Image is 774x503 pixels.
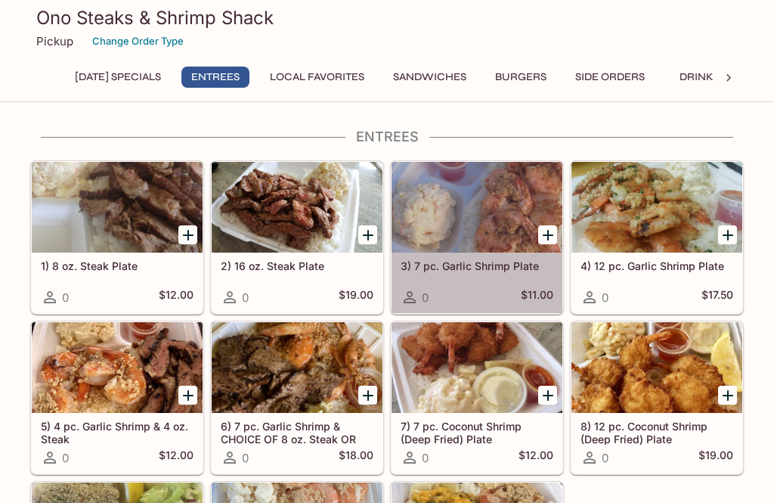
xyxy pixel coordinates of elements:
[538,386,557,405] button: Add 7) 7 pc. Coconut Shrimp (Deep Fried) Plate
[571,162,742,253] div: 4) 12 pc. Garlic Shrimp Plate
[422,290,429,305] span: 0
[567,67,653,88] button: Side Orders
[665,67,733,88] button: Drinks
[85,29,190,53] button: Change Order Type
[339,449,373,467] h5: $18.00
[31,161,203,314] a: 1) 8 oz. Steak Plate0$12.00
[36,34,73,48] p: Pickup
[401,259,553,272] h5: 3) 7 pc. Garlic Shrimp Plate
[392,162,562,253] div: 3) 7 pc. Garlic Shrimp Plate
[181,67,249,88] button: Entrees
[571,322,742,413] div: 8) 12 pc. Coconut Shrimp (Deep Fried) Plate
[538,225,557,244] button: Add 3) 7 pc. Garlic Shrimp Plate
[67,67,169,88] button: [DATE] Specials
[36,6,738,29] h3: Ono Steaks & Shrimp Shack
[401,420,553,445] h5: 7) 7 pc. Coconut Shrimp (Deep Fried) Plate
[358,225,377,244] button: Add 2) 16 oz. Steak Plate
[391,321,563,474] a: 7) 7 pc. Coconut Shrimp (Deep Fried) Plate0$12.00
[698,449,733,467] h5: $19.00
[32,162,203,253] div: 1) 8 oz. Steak Plate
[41,420,193,445] h5: 5) 4 pc. Garlic Shrimp & 4 oz. Steak
[392,322,562,413] div: 7) 7 pc. Coconut Shrimp (Deep Fried) Plate
[62,451,69,465] span: 0
[422,451,429,465] span: 0
[571,161,743,314] a: 4) 12 pc. Garlic Shrimp Plate0$17.50
[262,67,373,88] button: Local Favorites
[41,259,193,272] h5: 1) 8 oz. Steak Plate
[718,386,737,405] button: Add 8) 12 pc. Coconut Shrimp (Deep Fried) Plate
[602,451,608,465] span: 0
[211,321,383,474] a: 6) 7 pc. Garlic Shrimp & CHOICE OF 8 oz. Steak OR Teriyaki Chicken0$18.00
[718,225,737,244] button: Add 4) 12 pc. Garlic Shrimp Plate
[580,420,733,445] h5: 8) 12 pc. Coconut Shrimp (Deep Fried) Plate
[31,321,203,474] a: 5) 4 pc. Garlic Shrimp & 4 oz. Steak0$12.00
[62,290,69,305] span: 0
[212,322,382,413] div: 6) 7 pc. Garlic Shrimp & CHOICE OF 8 oz. Steak OR Teriyaki Chicken
[30,129,744,145] h4: Entrees
[385,67,475,88] button: Sandwiches
[358,386,377,405] button: Add 6) 7 pc. Garlic Shrimp & CHOICE OF 8 oz. Steak OR Teriyaki Chicken
[571,321,743,474] a: 8) 12 pc. Coconut Shrimp (Deep Fried) Plate0$19.00
[391,161,563,314] a: 3) 7 pc. Garlic Shrimp Plate0$11.00
[32,322,203,413] div: 5) 4 pc. Garlic Shrimp & 4 oz. Steak
[521,288,553,306] h5: $11.00
[519,449,553,467] h5: $12.00
[221,420,373,445] h5: 6) 7 pc. Garlic Shrimp & CHOICE OF 8 oz. Steak OR Teriyaki Chicken
[701,288,733,306] h5: $17.50
[221,259,373,272] h5: 2) 16 oz. Steak Plate
[159,449,193,467] h5: $12.00
[178,386,197,405] button: Add 5) 4 pc. Garlic Shrimp & 4 oz. Steak
[178,225,197,244] button: Add 1) 8 oz. Steak Plate
[487,67,555,88] button: Burgers
[242,290,249,305] span: 0
[211,161,383,314] a: 2) 16 oz. Steak Plate0$19.00
[580,259,733,272] h5: 4) 12 pc. Garlic Shrimp Plate
[602,290,608,305] span: 0
[339,288,373,306] h5: $19.00
[159,288,193,306] h5: $12.00
[212,162,382,253] div: 2) 16 oz. Steak Plate
[242,451,249,465] span: 0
